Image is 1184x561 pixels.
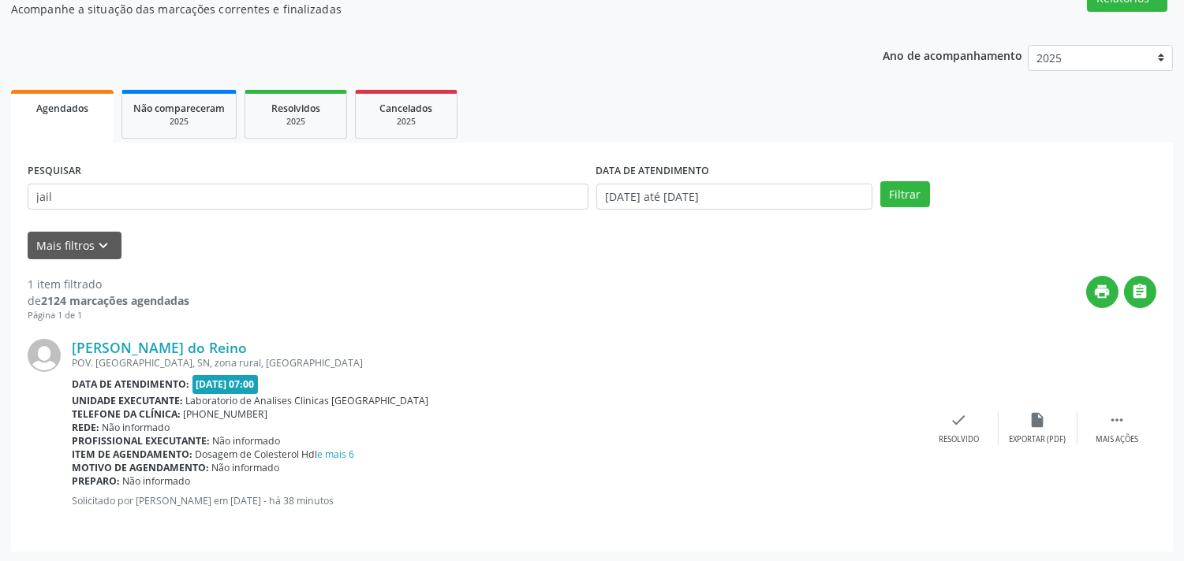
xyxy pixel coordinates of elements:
[28,309,189,322] div: Página 1 de 1
[133,102,225,115] span: Não compareceram
[72,434,210,448] b: Profissional executante:
[72,394,183,407] b: Unidade executante:
[1086,276,1119,308] button: print
[28,292,189,309] div: de
[1010,434,1066,445] div: Exportar (PDF)
[103,421,170,434] span: Não informado
[196,448,355,461] span: Dosagem de Colesterol Hdl
[192,375,259,393] span: [DATE] 07:00
[28,276,189,292] div: 1 item filtrado
[1096,434,1138,445] div: Mais ações
[123,474,191,488] span: Não informado
[72,474,120,488] b: Preparo:
[256,116,335,128] div: 2025
[1094,283,1111,300] i: print
[41,293,189,308] strong: 2124 marcações agendadas
[36,102,88,115] span: Agendados
[367,116,446,128] div: 2025
[28,159,81,184] label: PESQUISAR
[95,237,113,254] i: keyboard_arrow_down
[133,116,225,128] div: 2025
[213,434,281,448] span: Não informado
[186,394,429,407] span: Laboratorio de Analises Clinicas [GEOGRAPHIC_DATA]
[318,448,355,461] a: e mais 6
[72,356,920,370] div: POV. [GEOGRAPHIC_DATA], SN, zona rural, [GEOGRAPHIC_DATA]
[28,339,61,372] img: img
[380,102,433,115] span: Cancelados
[1108,411,1126,429] i: 
[72,448,192,461] b: Item de agendamento:
[596,159,710,184] label: DATA DE ATENDIMENTO
[11,1,824,17] p: Acompanhe a situação das marcações correntes e finalizadas
[880,181,930,208] button: Filtrar
[28,184,588,210] input: Nome, CNS
[72,339,247,356] a: [PERSON_NAME] do Reino
[1124,276,1156,308] button: 
[1029,411,1047,429] i: insert_drive_file
[184,407,268,421] span: [PHONE_NUMBER]
[72,421,99,434] b: Rede:
[72,461,209,474] b: Motivo de agendamento:
[72,377,189,391] b: Data de atendimento:
[28,232,121,259] button: Mais filtroskeyboard_arrow_down
[1132,283,1149,300] i: 
[596,184,872,210] input: Selecione um intervalo
[951,411,968,429] i: check
[212,461,280,474] span: Não informado
[883,45,1022,65] p: Ano de acompanhamento
[72,407,181,421] b: Telefone da clínica:
[939,434,979,445] div: Resolvido
[72,494,920,507] p: Solicitado por [PERSON_NAME] em [DATE] - há 38 minutos
[271,102,320,115] span: Resolvidos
